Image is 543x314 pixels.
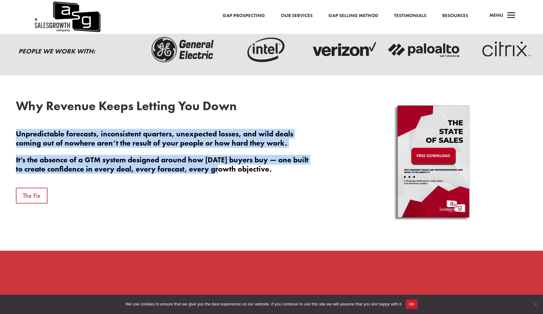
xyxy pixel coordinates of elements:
[394,12,426,20] a: Testimonials
[16,129,312,155] p: Unpredictable forecasts, inconsistent quarters, unexpected losses, and wild deals coming out of n...
[16,155,312,174] p: It’s the absence of a GTM system designed around how [DATE] buyers buy — one built to create conf...
[16,100,312,116] h2: Why Revenue Keeps Letting You Down
[532,301,538,307] span: No
[328,12,378,20] a: Gap Selling Method
[378,100,489,226] img: State of Sales - Blog CTA - Download
[281,12,313,20] a: Our Services
[307,35,381,65] img: verizon-logo-dark
[146,35,220,65] img: ge-logo-dark
[467,35,541,65] img: critix-logo-dark
[126,301,402,307] span: We use cookies to ensure that we give you the best experience on our website. If you continue to ...
[442,12,468,20] a: Resources
[489,12,503,18] span: Menu
[406,299,417,309] button: Ok
[505,9,518,22] span: a
[16,188,48,204] a: The Fix
[387,35,461,65] img: palato-networks-logo-dark
[223,12,265,20] a: Gap Prospecting
[227,35,301,65] img: intel-logo-dark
